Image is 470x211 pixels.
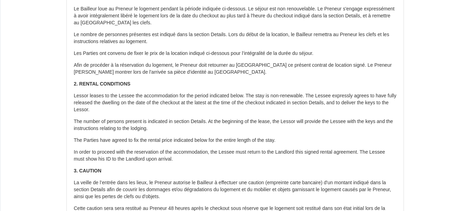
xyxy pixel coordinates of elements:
strong: 3. CAUTION [74,168,101,173]
p: La veille de l’entrée dans les lieux, le Preneur autorise le Bailleur à effectuer une caution (em... [74,179,397,200]
p: The number of persons present is indicated in section Details. At the beginning of the lease, the... [74,118,397,132]
p: In order to proceed with the reservation of the accommodation, the Lessee must return to the Land... [74,149,397,163]
p: Les Parties ont convenu de fixer le prix de la location indiqué ci-dessous pour l’intégralité de ... [74,50,397,57]
p: Le nombre de personnes présentes est indiqué dans la section Details. Lors du début de la locatio... [74,31,397,45]
p: The Parties have agreed to fix the rental price indicated below for the entire length of the stay. [74,137,397,144]
p: Lessor leases to the Lessee the accommodation for the period indicated below. The stay is non-ren... [74,92,397,113]
strong: 2. RENTAL CONDITIONS [74,81,130,87]
p: Afin de procéder à la réservation du logement, le Preneur doit retourner au [GEOGRAPHIC_DATA] ce ... [74,62,397,76]
p: Le Bailleur loue au Preneur le logement pendant la période indiquée ci-dessous. Le séjour est non... [74,6,397,26]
